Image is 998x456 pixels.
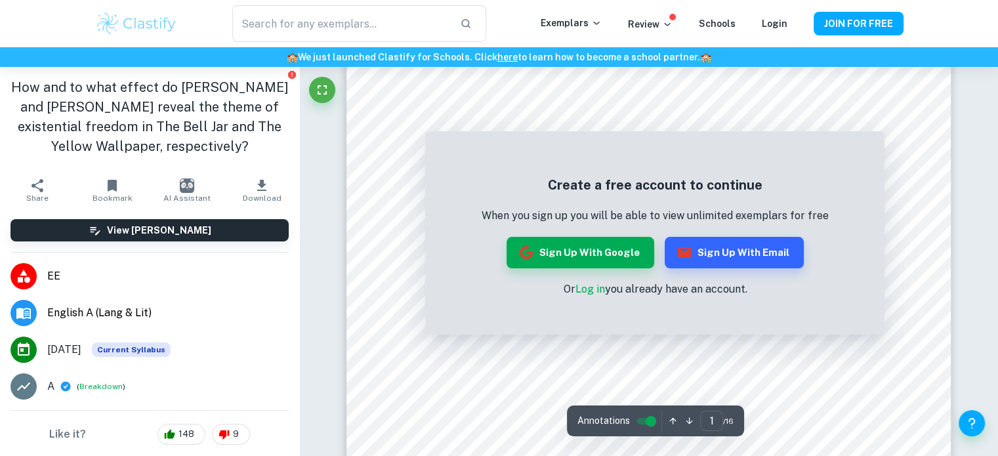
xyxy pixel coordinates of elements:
[180,178,194,193] img: AI Assistant
[92,342,171,357] div: This exemplar is based on the current syllabus. Feel free to refer to it for inspiration/ideas wh...
[700,52,711,62] span: 🏫
[93,194,133,203] span: Bookmark
[171,428,201,441] span: 148
[157,424,205,445] div: 148
[243,194,281,203] span: Download
[575,283,604,295] a: Log in
[287,70,297,79] button: Report issue
[75,172,150,209] button: Bookmark
[92,342,171,357] span: Current Syllabus
[26,194,49,203] span: Share
[482,175,829,195] h5: Create a free account to continue
[814,12,904,35] button: JOIN FOR FREE
[287,52,298,62] span: 🏫
[482,208,829,224] p: When you sign up you will be able to view unlimited exemplars for free
[541,16,602,30] p: Exemplars
[226,428,246,441] span: 9
[10,77,289,156] h1: How and to what effect do [PERSON_NAME] and [PERSON_NAME] reveal the theme of existential freedom...
[47,342,81,358] span: [DATE]
[723,415,734,427] span: / 16
[232,5,449,42] input: Search for any exemplars...
[482,281,829,297] p: Or you already have an account.
[3,50,995,64] h6: We just launched Clastify for Schools. Click to learn how to become a school partner.
[507,237,654,268] button: Sign up with Google
[665,237,804,268] button: Sign up with Email
[47,305,289,321] span: English A (Lang & Lit)
[49,426,86,442] h6: Like it?
[79,381,123,392] button: Breakdown
[107,223,211,238] h6: View [PERSON_NAME]
[577,414,630,428] span: Annotations
[77,381,125,393] span: ( )
[699,18,736,29] a: Schools
[224,172,299,209] button: Download
[309,77,335,103] button: Fullscreen
[47,379,54,394] p: A
[163,194,211,203] span: AI Assistant
[762,18,787,29] a: Login
[150,172,224,209] button: AI Assistant
[212,424,250,445] div: 9
[47,268,289,284] span: EE
[959,410,985,436] button: Help and Feedback
[628,17,673,31] p: Review
[95,10,178,37] img: Clastify logo
[497,52,518,62] a: here
[10,219,289,241] button: View [PERSON_NAME]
